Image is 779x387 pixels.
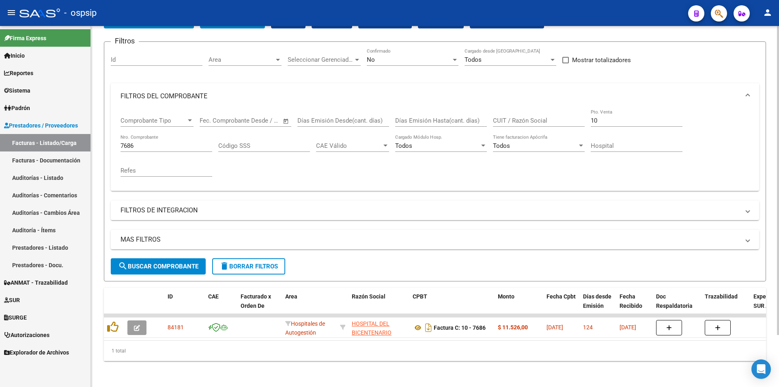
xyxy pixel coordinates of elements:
[572,55,631,65] span: Mostrar totalizadores
[4,296,20,305] span: SUR
[620,324,636,331] span: [DATE]
[64,4,97,22] span: - ospsip
[367,56,375,63] span: No
[583,293,611,309] span: Días desde Emisión
[205,288,237,324] datatable-header-cell: CAE
[121,92,740,101] mat-panel-title: FILTROS DEL COMPROBANTE
[118,263,198,270] span: Buscar Comprobante
[4,121,78,130] span: Prestadores / Proveedores
[4,348,69,357] span: Explorador de Archivos
[282,117,291,126] button: Open calendar
[495,288,543,324] datatable-header-cell: Monto
[580,288,616,324] datatable-header-cell: Días desde Emisión
[547,324,563,331] span: [DATE]
[547,293,576,300] span: Fecha Cpbt
[282,288,337,324] datatable-header-cell: Area
[434,324,486,331] strong: Factura C: 10 - 7686
[4,278,68,287] span: ANMAT - Trazabilidad
[493,142,510,149] span: Todos
[164,288,205,324] datatable-header-cell: ID
[219,263,278,270] span: Borrar Filtros
[465,56,482,63] span: Todos
[4,34,46,43] span: Firma Express
[104,341,766,361] div: 1 total
[111,258,206,275] button: Buscar Comprobante
[352,319,406,336] div: 30716862840
[653,288,702,324] datatable-header-cell: Doc Respaldatoria
[111,230,759,249] mat-expansion-panel-header: MAS FILTROS
[316,142,382,149] span: CAE Válido
[498,293,514,300] span: Monto
[212,258,285,275] button: Borrar Filtros
[409,288,495,324] datatable-header-cell: CPBT
[121,206,740,215] mat-panel-title: FILTROS DE INTEGRACION
[111,83,759,109] mat-expansion-panel-header: FILTROS DEL COMPROBANTE
[620,293,642,309] span: Fecha Recibido
[702,288,750,324] datatable-header-cell: Trazabilidad
[168,293,173,300] span: ID
[208,293,219,300] span: CAE
[498,324,528,331] strong: $ 11.526,00
[111,35,139,47] h3: Filtros
[111,201,759,220] mat-expansion-panel-header: FILTROS DE INTEGRACION
[423,321,434,334] i: Descargar documento
[4,69,33,78] span: Reportes
[241,293,271,309] span: Facturado x Orden De
[4,313,27,322] span: SURGE
[285,293,297,300] span: Area
[219,261,229,271] mat-icon: delete
[121,117,186,124] span: Comprobante Tipo
[285,320,325,336] span: Hospitales de Autogestión
[4,51,25,60] span: Inicio
[118,261,128,271] mat-icon: search
[763,8,773,17] mat-icon: person
[751,359,771,379] div: Open Intercom Messenger
[4,104,30,112] span: Padrón
[395,142,412,149] span: Todos
[4,331,49,339] span: Autorizaciones
[240,117,279,124] input: Fecha fin
[237,288,282,324] datatable-header-cell: Facturado x Orden De
[209,56,274,63] span: Area
[200,117,232,124] input: Fecha inicio
[352,320,395,346] span: HOSPITAL DEL BICENTENARIO [PERSON_NAME]
[349,288,409,324] datatable-header-cell: Razón Social
[6,8,16,17] mat-icon: menu
[121,235,740,244] mat-panel-title: MAS FILTROS
[352,293,385,300] span: Razón Social
[583,324,593,331] span: 124
[543,288,580,324] datatable-header-cell: Fecha Cpbt
[111,109,759,191] div: FILTROS DEL COMPROBANTE
[168,324,184,331] span: 84181
[656,293,693,309] span: Doc Respaldatoria
[616,288,653,324] datatable-header-cell: Fecha Recibido
[4,86,30,95] span: Sistema
[413,293,427,300] span: CPBT
[288,56,353,63] span: Seleccionar Gerenciador
[705,293,738,300] span: Trazabilidad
